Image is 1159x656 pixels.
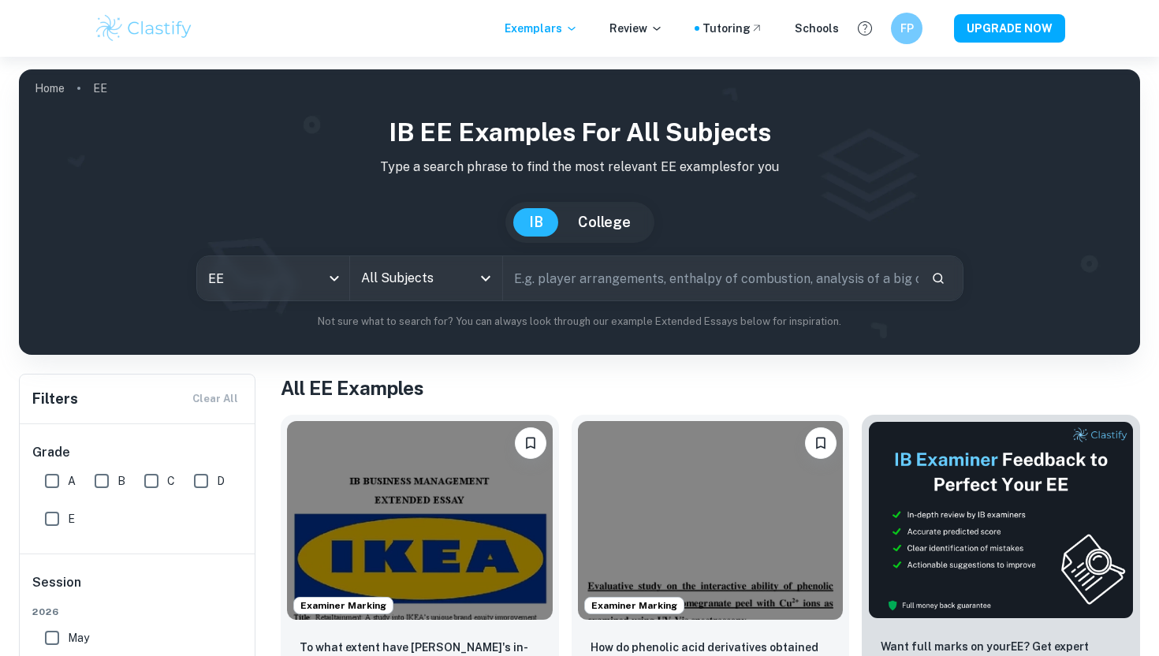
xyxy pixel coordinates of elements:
[32,605,244,619] span: 2026
[32,114,1127,151] h1: IB EE examples for all subjects
[562,208,647,237] button: College
[32,158,1127,177] p: Type a search phrase to find the most relevant EE examples for you
[35,77,65,99] a: Home
[852,15,878,42] button: Help and Feedback
[513,208,559,237] button: IB
[32,573,244,605] h6: Session
[702,20,763,37] a: Tutoring
[475,267,497,289] button: Open
[68,472,76,490] span: A
[287,421,553,620] img: Business and Management EE example thumbnail: To what extent have IKEA's in-store reta
[217,472,225,490] span: D
[19,69,1140,355] img: profile cover
[294,598,393,613] span: Examiner Marking
[117,472,125,490] span: B
[515,427,546,459] button: Bookmark
[795,20,839,37] a: Schools
[197,256,349,300] div: EE
[805,427,837,459] button: Bookmark
[93,80,107,97] p: EE
[167,472,175,490] span: C
[954,14,1065,43] button: UPGRADE NOW
[32,388,78,410] h6: Filters
[891,13,922,44] button: FP
[925,265,952,292] button: Search
[94,13,194,44] img: Clastify logo
[585,598,684,613] span: Examiner Marking
[503,256,919,300] input: E.g. player arrangements, enthalpy of combustion, analysis of a big city...
[68,629,89,647] span: May
[32,314,1127,330] p: Not sure what to search for? You can always look through our example Extended Essays below for in...
[505,20,578,37] p: Exemplars
[868,421,1134,619] img: Thumbnail
[898,20,916,37] h6: FP
[609,20,663,37] p: Review
[281,374,1140,402] h1: All EE Examples
[32,443,244,462] h6: Grade
[578,421,844,620] img: Chemistry EE example thumbnail: How do phenolic acid derivatives obtaine
[68,510,75,527] span: E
